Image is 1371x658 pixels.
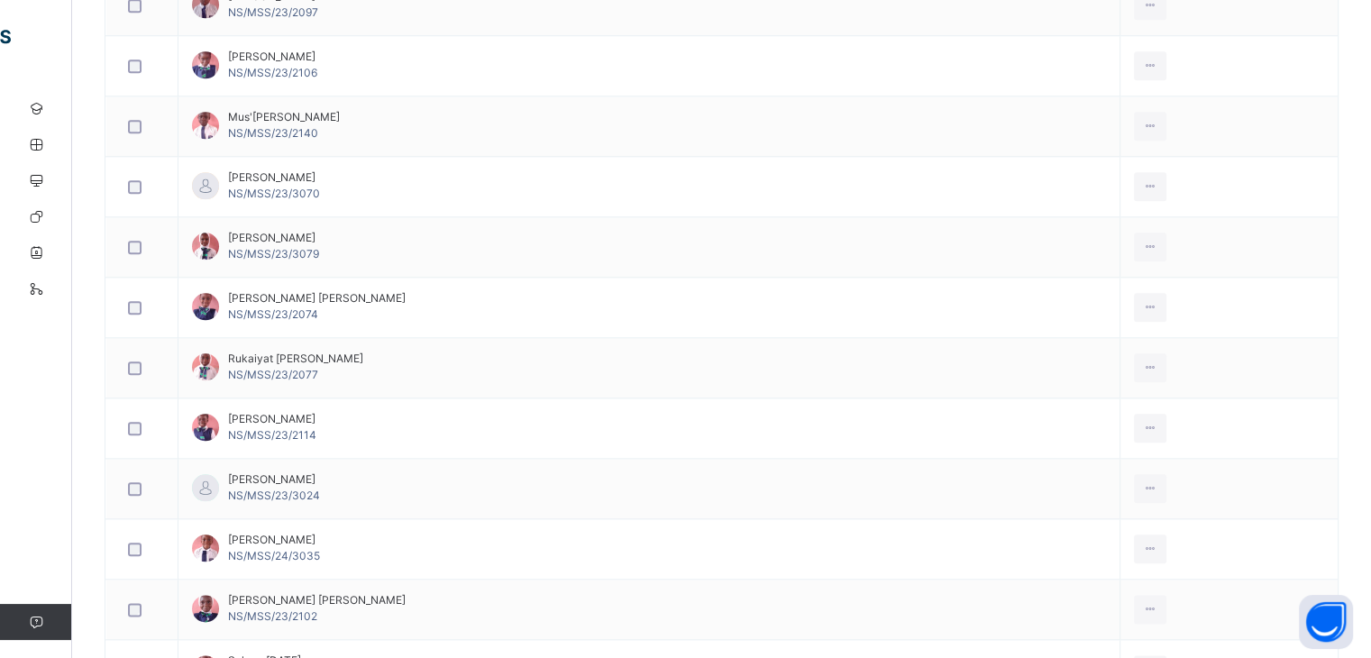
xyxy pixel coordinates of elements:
[228,49,317,65] span: [PERSON_NAME]
[228,290,406,306] span: [PERSON_NAME] [PERSON_NAME]
[228,187,320,200] span: NS/MSS/23/3070
[228,471,320,488] span: [PERSON_NAME]
[228,368,318,381] span: NS/MSS/23/2077
[228,126,318,140] span: NS/MSS/23/2140
[228,609,317,623] span: NS/MSS/23/2102
[228,169,320,186] span: [PERSON_NAME]
[228,5,318,19] span: NS/MSS/23/2097
[228,351,363,367] span: Rukaiyat [PERSON_NAME]
[228,66,317,79] span: NS/MSS/23/2106
[228,411,316,427] span: [PERSON_NAME]
[228,307,318,321] span: NS/MSS/23/2074
[228,489,320,502] span: NS/MSS/23/3024
[228,549,320,562] span: NS/MSS/24/3035
[228,532,320,548] span: [PERSON_NAME]
[228,230,319,246] span: [PERSON_NAME]
[1299,595,1353,649] button: Open asap
[228,592,406,608] span: [PERSON_NAME] [PERSON_NAME]
[228,428,316,442] span: NS/MSS/23/2114
[228,109,340,125] span: Mus'[PERSON_NAME]
[228,247,319,260] span: NS/MSS/23/3079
